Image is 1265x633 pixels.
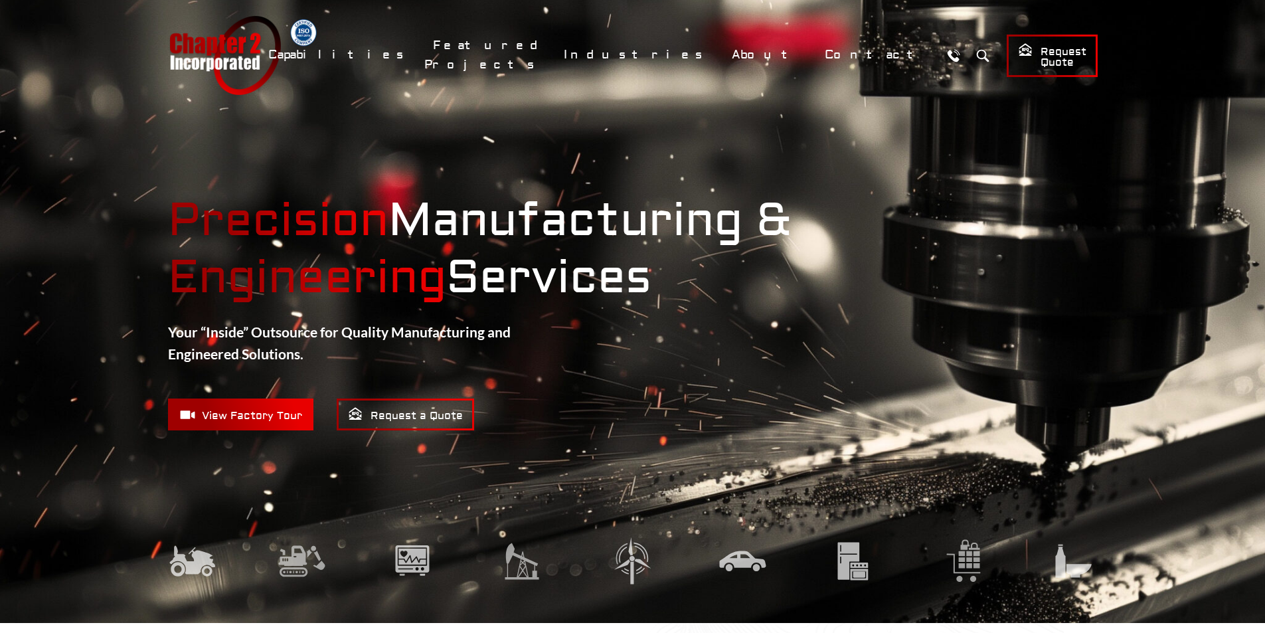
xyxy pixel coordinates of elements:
span: Request Quote [1018,43,1086,70]
a: Request Quote [1007,35,1098,77]
strong: Your “Inside” Outsource for Quality Manufacturing and Engineered Solutions. [168,323,511,363]
a: Request a Quote [337,399,474,430]
span: Request a Quote [348,407,463,423]
a: Industries [555,41,717,69]
strong: Manufacturing & Services [168,193,1098,307]
a: Call Us [942,43,966,68]
a: Featured Projects [424,31,548,79]
a: Capabilities [260,41,418,69]
a: About [723,41,809,69]
button: Search [971,43,995,68]
a: Chapter 2 Incorporated [168,16,281,95]
a: View Factory Tour [168,399,313,430]
span: View Factory Tour [179,407,302,423]
a: Contact [816,41,935,69]
mark: Engineering [168,250,446,306]
mark: Precision [168,193,388,249]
